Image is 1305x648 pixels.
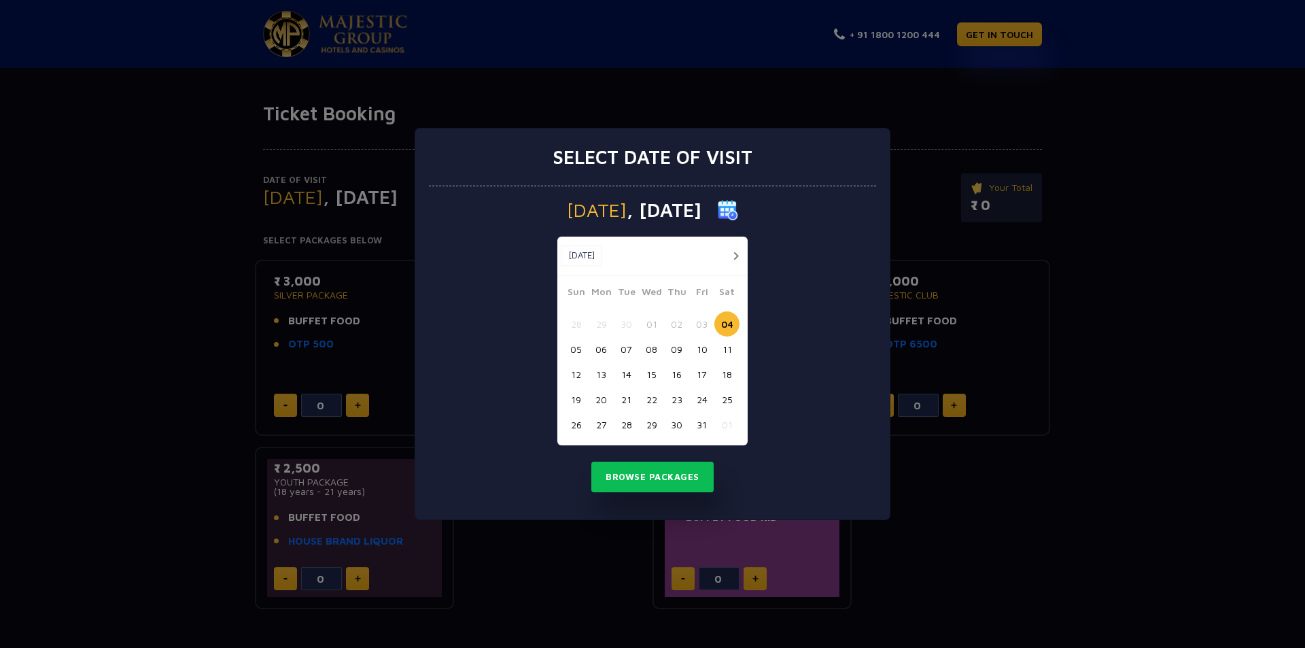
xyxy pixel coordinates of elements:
button: 26 [563,412,589,437]
button: 06 [589,337,614,362]
button: 10 [689,337,714,362]
button: 25 [714,387,739,412]
button: 30 [614,311,639,337]
span: [DATE] [567,201,627,220]
button: 17 [689,362,714,387]
img: calender icon [718,200,738,220]
button: 03 [689,311,714,337]
span: , [DATE] [627,201,701,220]
h3: Select date of visit [553,146,752,169]
button: 15 [639,362,664,387]
button: 27 [589,412,614,437]
button: 29 [639,412,664,437]
button: 18 [714,362,739,387]
span: Thu [664,284,689,303]
button: [DATE] [561,245,602,266]
button: 30 [664,412,689,437]
button: 14 [614,362,639,387]
span: Sun [563,284,589,303]
button: 05 [563,337,589,362]
button: 20 [589,387,614,412]
span: Tue [614,284,639,303]
span: Sat [714,284,739,303]
button: 19 [563,387,589,412]
button: 12 [563,362,589,387]
button: 02 [664,311,689,337]
span: Mon [589,284,614,303]
span: Wed [639,284,664,303]
button: 28 [614,412,639,437]
button: 31 [689,412,714,437]
button: Browse Packages [591,462,714,493]
button: 01 [639,311,664,337]
button: 21 [614,387,639,412]
button: 28 [563,311,589,337]
button: 22 [639,387,664,412]
button: 23 [664,387,689,412]
button: 01 [714,412,739,437]
button: 16 [664,362,689,387]
button: 13 [589,362,614,387]
button: 07 [614,337,639,362]
button: 11 [714,337,739,362]
button: 04 [714,311,739,337]
button: 08 [639,337,664,362]
span: Fri [689,284,714,303]
button: 29 [589,311,614,337]
button: 09 [664,337,689,362]
button: 24 [689,387,714,412]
